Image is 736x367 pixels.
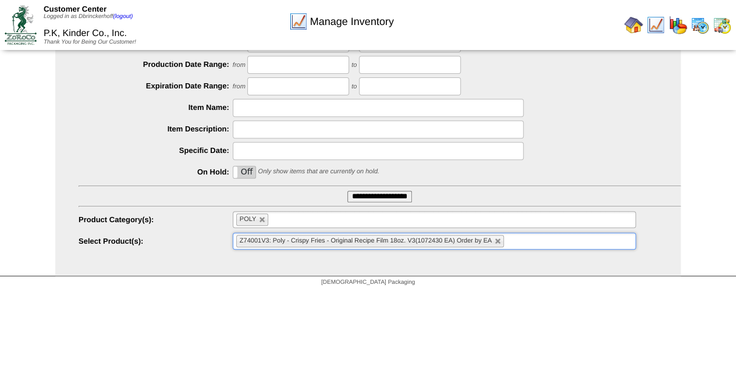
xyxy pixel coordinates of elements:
[691,16,709,34] img: calendarprod.gif
[713,16,731,34] img: calendarinout.gif
[351,83,357,90] span: to
[310,16,394,28] span: Manage Inventory
[79,103,233,112] label: Item Name:
[79,168,233,176] label: On Hold:
[669,16,687,34] img: graph.gif
[233,83,246,90] span: from
[79,146,233,155] label: Specific Date:
[79,124,233,133] label: Item Description:
[351,62,357,69] span: to
[240,237,492,244] span: Z74001V3: Poly - Crispy Fries - Original Recipe Film 18oz. V3(1072430 EA) Order by EA
[240,216,257,223] span: POLY
[624,16,643,34] img: home.gif
[289,12,308,31] img: line_graph.gif
[79,237,233,245] label: Select Product(s):
[233,62,246,69] span: from
[79,60,233,69] label: Production Date Range:
[44,13,133,20] span: Logged in as Dbrinckerhoff
[233,166,256,179] div: OnOff
[258,168,379,175] span: Only show items that are currently on hold.
[44,28,127,38] span: P.K, Kinder Co., Inc.
[79,215,233,224] label: Product Category(s):
[79,81,233,90] label: Expiration Date Range:
[233,166,255,178] label: Off
[113,13,133,20] a: (logout)
[646,16,665,34] img: line_graph.gif
[5,5,37,44] img: ZoRoCo_Logo(Green%26Foil)%20jpg.webp
[44,5,106,13] span: Customer Center
[44,39,136,45] span: Thank You for Being Our Customer!
[321,279,415,286] span: [DEMOGRAPHIC_DATA] Packaging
